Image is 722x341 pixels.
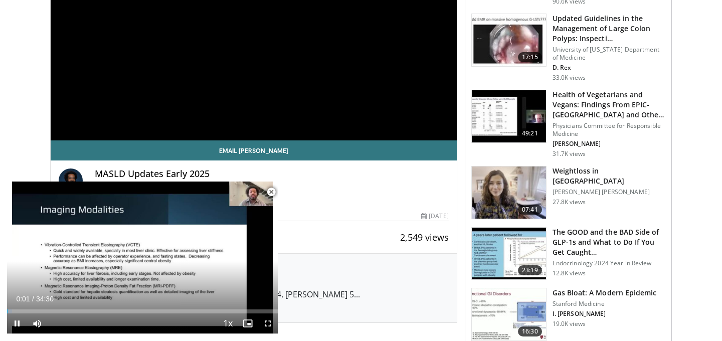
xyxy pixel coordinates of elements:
[553,227,665,257] h3: The GOOD and the BAD Side of GLP-1s and What to Do If You Get Caught…
[471,227,665,280] a: 23:19 The GOOD and the BAD Side of GLP-1s and What to Do If You Get Caught… Endocrinology 2024 Ye...
[553,46,665,62] p: University of [US_STATE] Department of Medicine
[421,212,448,221] div: [DATE]
[518,265,542,275] span: 23:19
[16,295,30,303] span: 0:01
[472,14,546,66] img: dfcfcb0d-b871-4e1a-9f0c-9f64970f7dd8.150x105_q85_crop-smart_upscale.jpg
[7,309,278,313] div: Progress Bar
[553,288,657,298] h3: Gas Bloat: A Modern Epidemic
[27,313,47,333] button: Mute
[553,140,665,148] p: [PERSON_NAME]
[218,313,238,333] button: Playback Rate
[553,320,586,328] p: 19.0K views
[95,168,449,180] h4: MASLD Updates Early 2025
[553,14,665,44] h3: Updated Guidelines in the Management of Large Colon Polyps: Inspecti…
[553,269,586,277] p: 12.8K views
[32,295,34,303] span: /
[553,122,665,138] p: Physicians Committee for Responsible Medicine
[472,90,546,142] img: 606f2b51-b844-428b-aa21-8c0c72d5a896.150x105_q85_crop-smart_upscale.jpg
[261,182,281,203] button: Close
[553,64,665,72] p: D. Rex
[471,166,665,219] a: 07:41 Weightloss in [GEOGRAPHIC_DATA] [PERSON_NAME] [PERSON_NAME] 27.8K views
[59,168,83,193] img: Avatar
[518,326,542,336] span: 16:30
[472,166,546,219] img: 9983fed1-7565-45be-8934-aef1103ce6e2.150x105_q85_crop-smart_upscale.jpg
[553,188,665,196] p: [PERSON_NAME] [PERSON_NAME]
[36,295,54,303] span: 34:30
[518,128,542,138] span: 49:21
[238,313,258,333] button: Enable picture-in-picture mode
[471,90,665,158] a: 49:21 Health of Vegetarians and Vegans: Findings From EPIC-[GEOGRAPHIC_DATA] and Othe… Physicians...
[553,166,665,186] h3: Weightloss in [GEOGRAPHIC_DATA]
[518,52,542,62] span: 17:15
[553,300,657,308] p: Stanford Medicine
[471,14,665,82] a: 17:15 Updated Guidelines in the Management of Large Colon Polyps: Inspecti… University of [US_STA...
[553,74,586,82] p: 33.0K views
[400,231,449,243] span: 2,549 views
[553,90,665,120] h3: Health of Vegetarians and Vegans: Findings From EPIC-[GEOGRAPHIC_DATA] and Othe…
[553,150,586,158] p: 31.7K views
[518,205,542,215] span: 07:41
[472,228,546,280] img: 756cb5e3-da60-49d4-af2c-51c334342588.150x105_q85_crop-smart_upscale.jpg
[472,288,546,340] img: 480ec31d-e3c1-475b-8289-0a0659db689a.150x105_q85_crop-smart_upscale.jpg
[553,310,657,318] p: I. [PERSON_NAME]
[471,288,665,341] a: 16:30 Gas Bloat: A Modern Epidemic Stanford Medicine I. [PERSON_NAME] 19.0K views
[7,182,278,334] video-js: Video Player
[7,313,27,333] button: Pause
[258,313,278,333] button: Fullscreen
[553,259,665,267] p: Endocrinology 2024 Year in Review
[51,140,457,160] a: Email [PERSON_NAME]
[553,198,586,206] p: 27.8K views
